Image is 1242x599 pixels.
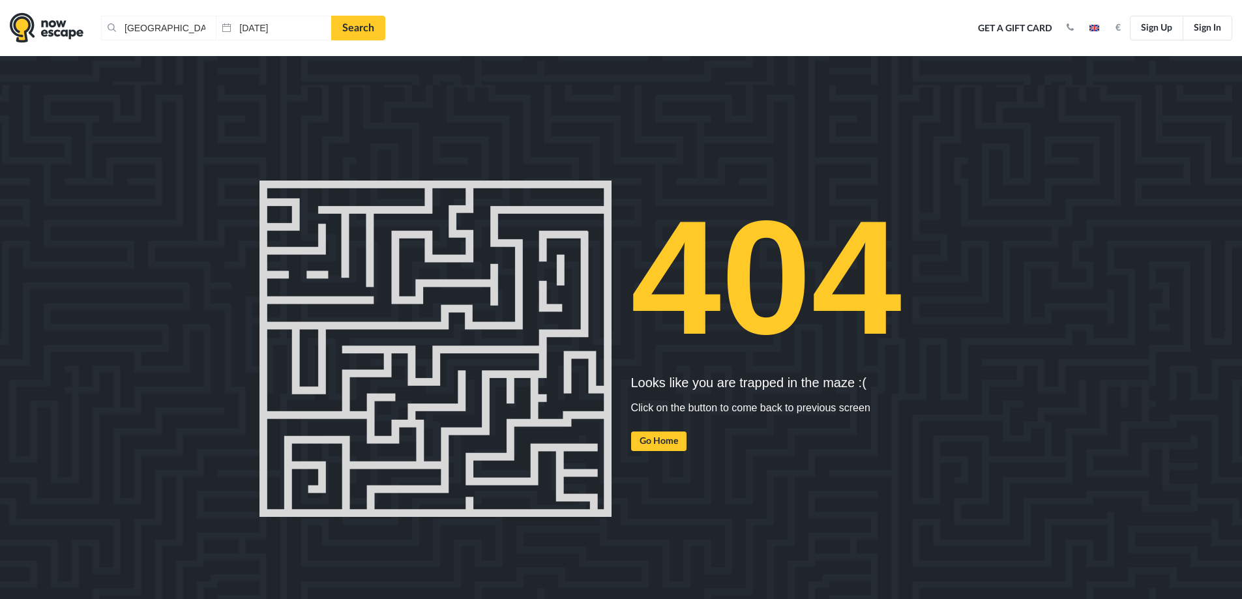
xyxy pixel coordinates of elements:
[631,400,983,416] p: Click on the button to come back to previous screen
[1089,25,1099,31] img: en.jpg
[631,431,687,451] a: Go Home
[1116,23,1121,33] strong: €
[631,375,983,390] h5: Looks like you are trapped in the maze :(
[631,181,983,375] h1: 404
[1109,22,1127,35] button: €
[331,16,385,40] a: Search
[10,12,83,43] img: logo
[101,16,216,40] input: Place or Room Name
[216,16,331,40] input: Date
[1130,16,1183,40] a: Sign Up
[1183,16,1232,40] a: Sign In
[973,14,1057,43] a: Get a Gift Card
